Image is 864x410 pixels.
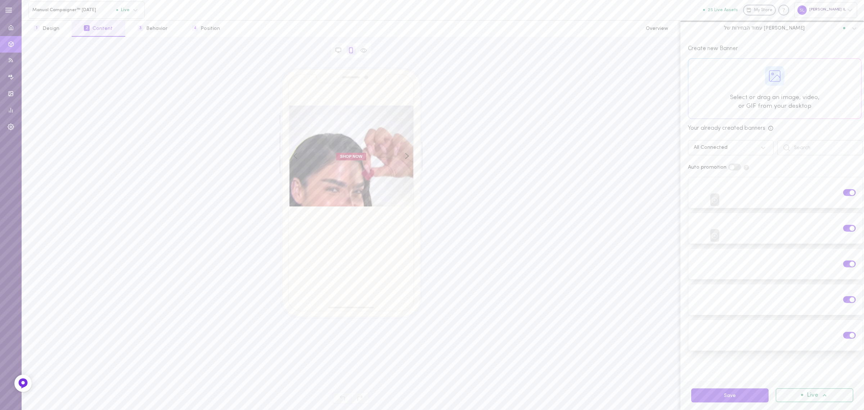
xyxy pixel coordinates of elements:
[694,145,728,150] div: All Connected
[125,21,180,37] button: 3Behavior
[743,5,776,15] a: My Store
[138,25,143,31] span: 3
[691,388,769,402] button: Save
[768,125,774,131] span: Here, you can view all the banners created in your account. Activating a banner ensures it appear...
[688,44,861,53] div: Create new Banner
[192,25,198,31] span: 4
[72,21,125,37] button: 2Content
[688,124,765,133] div: Your already created banners
[778,5,789,15] div: Knowledge center
[754,7,773,14] span: My Store
[180,21,232,37] button: 4Position
[794,2,857,18] div: [PERSON_NAME] IL
[634,21,680,37] button: Overview
[743,164,750,169] span: Auto promotion means that Dialogue will prioritize content units with the highest CTR. Disabling ...
[703,8,738,12] button: 25 Live Assets
[333,392,351,404] span: Undo
[32,7,116,13] span: Manual Campaigner™ [DATE]
[403,106,411,206] div: Right arrow
[84,25,90,31] span: 2
[776,388,853,402] button: Live
[34,25,40,31] span: 1
[22,21,72,37] button: 1Design
[777,140,863,155] input: Search
[686,165,728,170] div: Auto promotion
[18,378,28,389] img: Feedback Button
[351,392,369,404] span: Redo
[336,153,366,160] span: SHOP NOW
[292,106,300,206] div: Left arrow
[703,8,743,13] a: 25 Live Assets
[807,392,818,398] span: Live
[688,58,861,119] div: Select or drag an image, video,or GIF from your desktop
[724,25,805,31] span: עמוד הבחירות של [PERSON_NAME]
[116,8,130,12] span: Live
